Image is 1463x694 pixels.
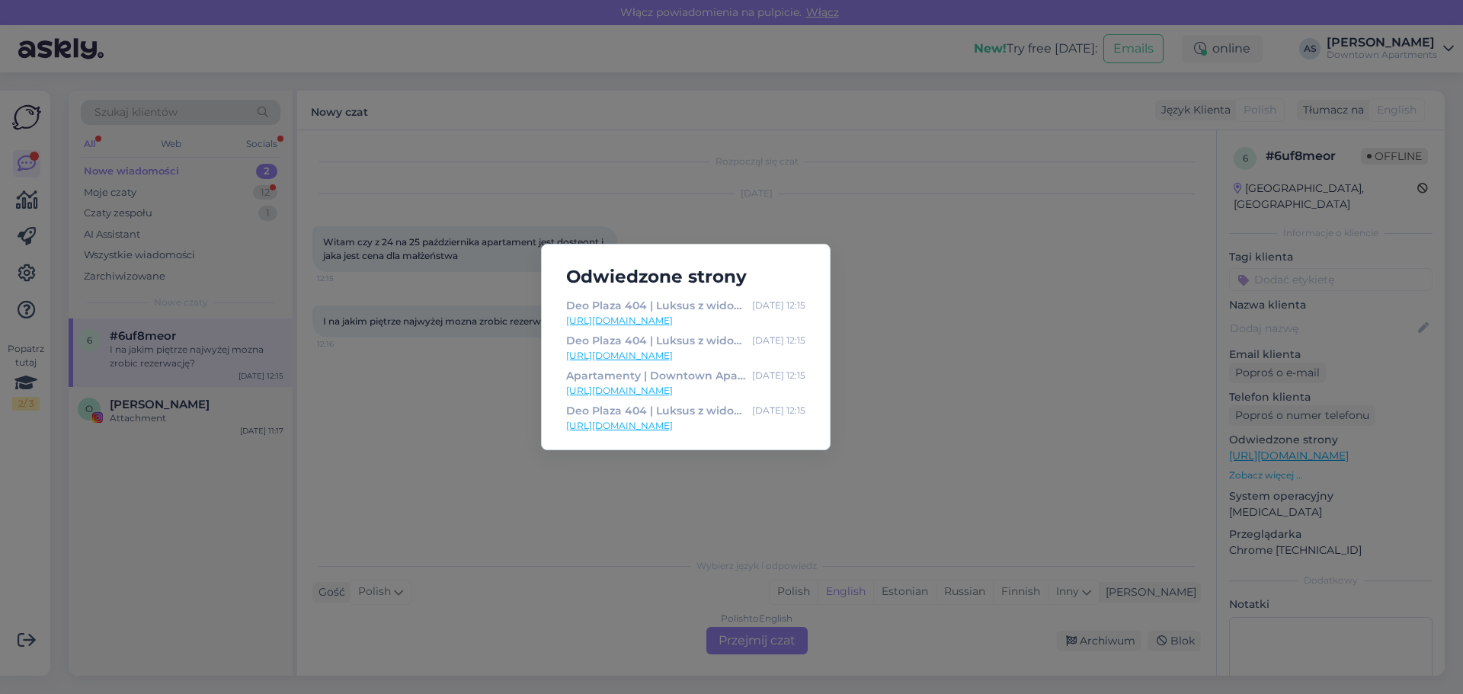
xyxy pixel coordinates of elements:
div: [DATE] 12:15 [752,332,805,349]
div: [DATE] 12:15 [752,402,805,419]
a: [URL][DOMAIN_NAME] [566,349,805,363]
a: [URL][DOMAIN_NAME] [566,419,805,433]
div: [DATE] 12:15 [752,297,805,314]
h5: Odwiedzone strony [554,263,818,291]
div: Deo Plaza 404 | Luksus z widokiem na rzekę i [GEOGRAPHIC_DATA] | Dostęp do Basenu i [GEOGRAPHIC_D... [566,402,746,419]
a: [URL][DOMAIN_NAME] [566,314,805,328]
div: Deo Plaza 404 | Luksus z widokiem na rzekę i [GEOGRAPHIC_DATA] | Dostęp do Basenu i [GEOGRAPHIC_D... [566,297,746,314]
div: [DATE] 12:15 [752,367,805,384]
div: Deo Plaza 404 | Luksus z widokiem na rzekę i [GEOGRAPHIC_DATA] | Dostęp do Basenu i [GEOGRAPHIC_D... [566,332,746,349]
a: [URL][DOMAIN_NAME] [566,384,805,398]
div: Apartamenty | Downtown Apartments [566,367,746,384]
